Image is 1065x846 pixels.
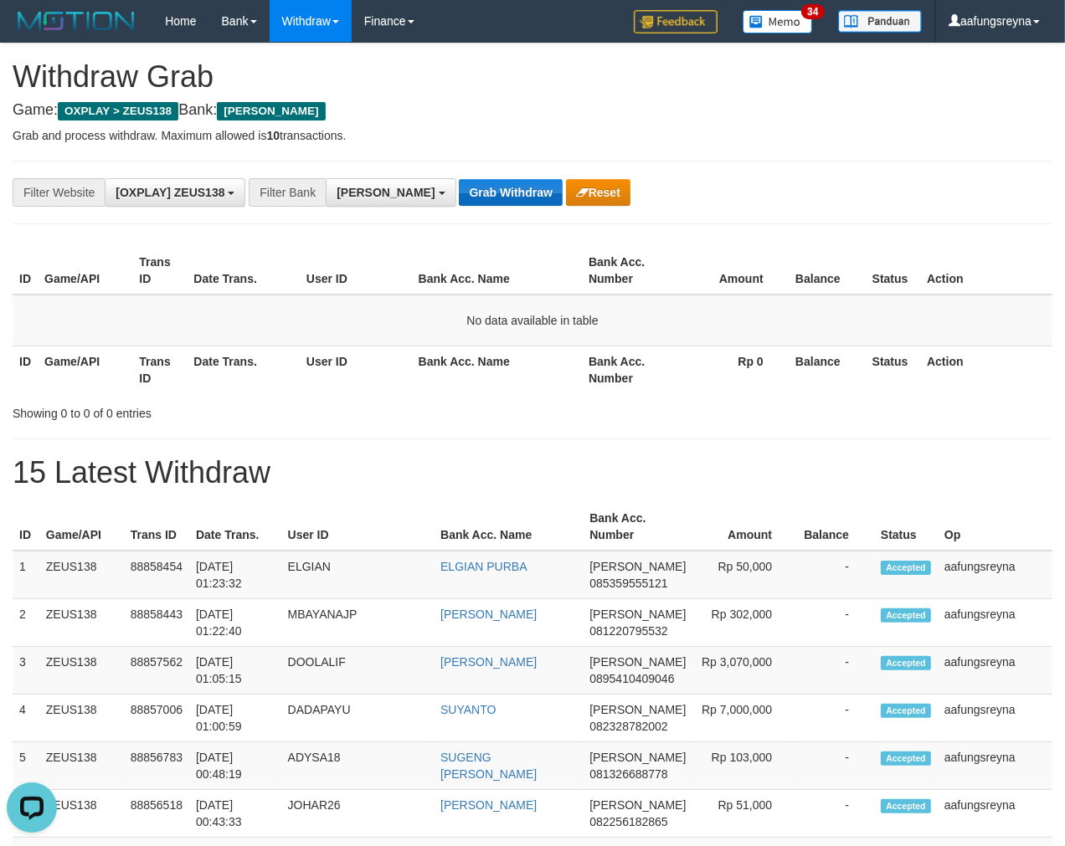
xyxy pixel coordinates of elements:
[789,247,866,295] th: Balance
[692,599,797,647] td: Rp 302,000
[412,247,582,295] th: Bank Acc. Name
[132,247,187,295] th: Trans ID
[589,751,686,764] span: [PERSON_NAME]
[187,346,300,393] th: Date Trans.
[789,346,866,393] th: Balance
[326,178,455,207] button: [PERSON_NAME]
[583,503,692,551] th: Bank Acc. Number
[692,503,797,551] th: Amount
[582,247,676,295] th: Bank Acc. Number
[566,179,630,206] button: Reset
[124,647,189,695] td: 88857562
[881,656,931,670] span: Accepted
[124,599,189,647] td: 88858443
[249,178,326,207] div: Filter Bank
[13,695,39,742] td: 4
[881,799,931,813] span: Accepted
[281,695,434,742] td: DADAPAYU
[337,186,435,199] span: [PERSON_NAME]
[13,346,38,393] th: ID
[589,577,667,590] span: Copy 085359555121 to clipboard
[440,560,527,573] a: ELGIAN PURBA
[13,398,431,422] div: Showing 0 to 0 of 0 entries
[692,790,797,838] td: Rp 51,000
[582,346,676,393] th: Bank Acc. Number
[589,815,667,828] span: Copy 082256182865 to clipboard
[189,599,281,647] td: [DATE] 01:22:40
[13,8,140,33] img: MOTION_logo.png
[797,599,874,647] td: -
[189,742,281,790] td: [DATE] 00:48:19
[692,742,797,790] td: Rp 103,000
[58,102,178,120] span: OXPLAY > ZEUS138
[13,247,38,295] th: ID
[124,551,189,599] td: 88858454
[38,247,132,295] th: Game/API
[634,10,718,33] img: Feedback.jpg
[266,129,280,142] strong: 10
[13,295,1052,346] td: No data available in table
[440,751,537,781] a: SUGENG [PERSON_NAME]
[189,790,281,838] td: [DATE] 00:43:33
[797,695,874,742] td: -
[38,346,132,393] th: Game/API
[13,551,39,599] td: 1
[124,790,189,838] td: 88856518
[459,179,562,206] button: Grab Withdraw
[124,503,189,551] th: Trans ID
[589,608,686,621] span: [PERSON_NAME]
[440,608,537,621] a: [PERSON_NAME]
[132,346,187,393] th: Trans ID
[189,551,281,599] td: [DATE] 01:23:32
[589,720,667,733] span: Copy 082328782002 to clipboard
[676,247,788,295] th: Amount
[13,742,39,790] td: 5
[881,751,931,766] span: Accepted
[866,247,920,295] th: Status
[13,127,1052,144] p: Grab and process withdraw. Maximum allowed is transactions.
[920,346,1052,393] th: Action
[281,790,434,838] td: JOHAR26
[13,456,1052,490] h1: 15 Latest Withdraw
[938,551,1052,599] td: aafungsreyna
[189,695,281,742] td: [DATE] 01:00:59
[838,10,922,33] img: panduan.png
[589,655,686,669] span: [PERSON_NAME]
[412,346,582,393] th: Bank Acc. Name
[281,551,434,599] td: ELGIAN
[589,624,667,638] span: Copy 081220795532 to clipboard
[13,599,39,647] td: 2
[124,695,189,742] td: 88857006
[189,503,281,551] th: Date Trans.
[217,102,325,120] span: [PERSON_NAME]
[589,798,686,812] span: [PERSON_NAME]
[801,4,824,19] span: 34
[39,695,124,742] td: ZEUS138
[13,60,1052,94] h1: Withdraw Grab
[39,551,124,599] td: ZEUS138
[281,503,434,551] th: User ID
[938,503,1052,551] th: Op
[187,247,300,295] th: Date Trans.
[589,672,674,685] span: Copy 0895410409046 to clipboard
[797,647,874,695] td: -
[39,742,124,790] td: ZEUS138
[676,346,788,393] th: Rp 0
[105,178,245,207] button: [OXPLAY] ZEUS138
[920,247,1052,295] th: Action
[440,655,537,669] a: [PERSON_NAME]
[39,599,124,647] td: ZEUS138
[7,7,57,57] button: Open LiveChat chat widget
[881,561,931,575] span: Accepted
[440,798,537,812] a: [PERSON_NAME]
[124,742,189,790] td: 88856783
[300,346,412,393] th: User ID
[589,560,686,573] span: [PERSON_NAME]
[39,503,124,551] th: Game/API
[13,178,105,207] div: Filter Website
[938,742,1052,790] td: aafungsreyna
[39,790,124,838] td: ZEUS138
[13,503,39,551] th: ID
[39,647,124,695] td: ZEUS138
[797,790,874,838] td: -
